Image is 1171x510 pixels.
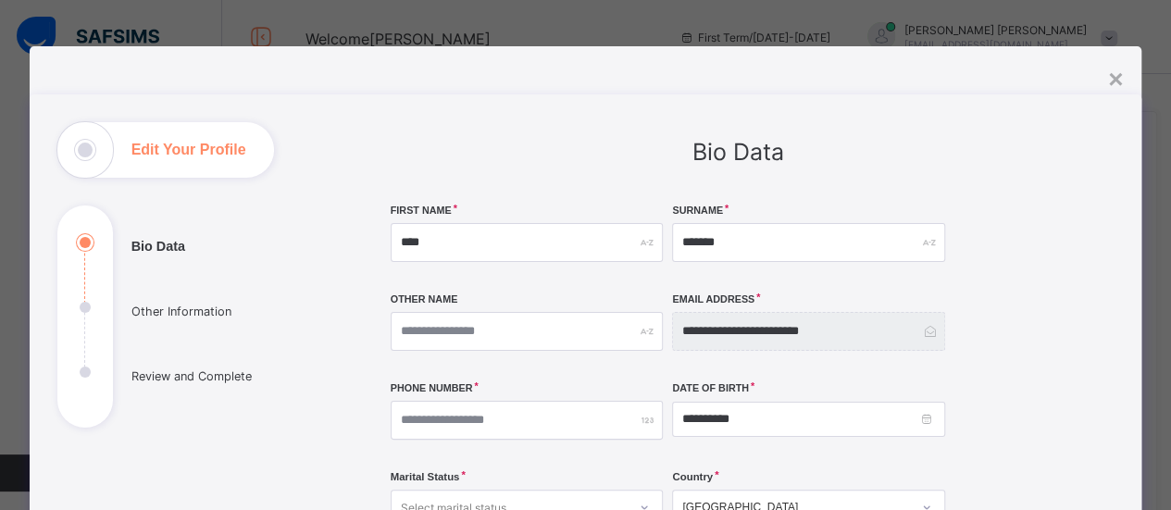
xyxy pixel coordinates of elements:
[391,205,452,216] label: First Name
[391,471,460,482] span: Marital Status
[131,143,246,157] h1: Edit Your Profile
[672,382,749,393] label: Date of Birth
[672,293,754,305] label: Email Address
[672,205,723,216] label: Surname
[692,138,784,166] span: Bio Data
[1108,65,1123,94] div: ×
[391,382,473,393] label: Phone Number
[672,471,713,482] span: Country
[391,293,458,305] label: Other Name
